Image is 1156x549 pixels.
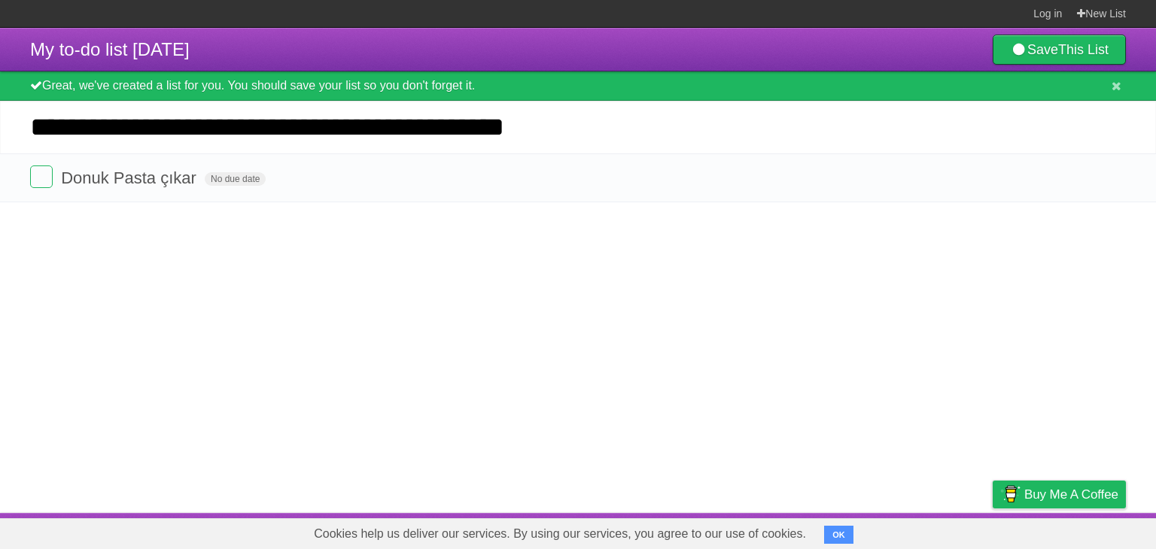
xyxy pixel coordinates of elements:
[1031,517,1126,545] a: Suggest a feature
[30,165,53,188] label: Done
[993,35,1126,65] a: SaveThis List
[922,517,955,545] a: Terms
[30,39,190,59] span: My to-do list [DATE]
[299,519,821,549] span: Cookies help us deliver our services. By using our services, you agree to our use of cookies.
[973,517,1012,545] a: Privacy
[205,172,266,186] span: No due date
[842,517,903,545] a: Developers
[61,168,200,187] span: Donuk Pasta çıkar
[792,517,824,545] a: About
[993,481,1126,508] a: Buy me a coffee
[1024,481,1118,508] span: Buy me a coffee
[1000,481,1021,507] img: Buy me a coffee
[1058,42,1109,57] b: This List
[824,526,853,544] button: OK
